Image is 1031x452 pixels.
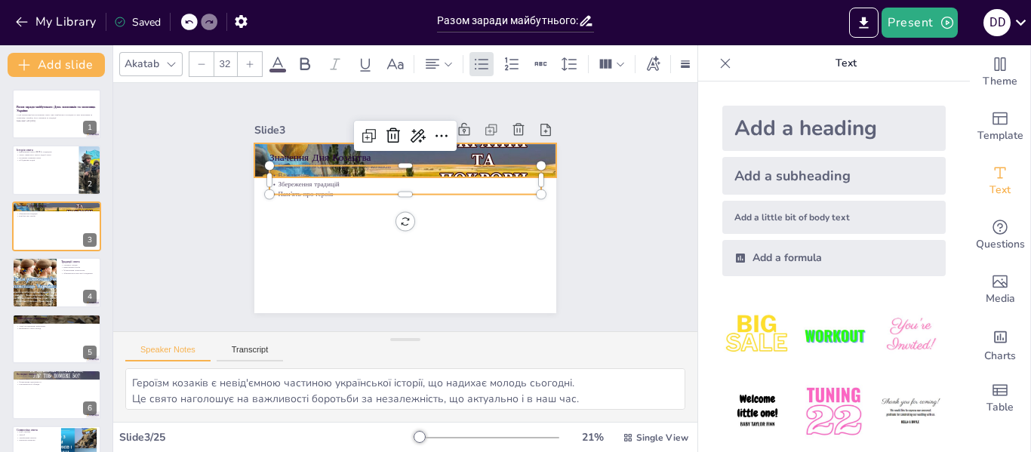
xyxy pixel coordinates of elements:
p: Героїзм [DEMOGRAPHIC_DATA] козаків [17,207,97,210]
button: Transcript [217,345,284,361]
button: Present [882,8,957,38]
button: Add slide [8,53,105,77]
div: Add ready made slides [970,100,1030,154]
div: Akatab [122,54,162,74]
p: Козацькі звичаї [17,372,97,377]
p: У цій презентації ми розглянемо свято Дня українського Козацтва та Дня Захисників та Захисниць Ук... [17,114,97,119]
button: My Library [11,10,103,34]
p: Український прапор [17,437,57,440]
img: 3.jpeg [876,300,946,371]
p: Text [737,45,955,81]
p: Акції на підтримку військових [17,324,97,327]
div: Border settings [677,52,694,76]
p: Об'єднання людей [17,158,75,161]
p: Збереження культурної спадщини [61,272,97,275]
p: Значення символів [17,439,57,442]
p: Запалювання свічок [17,321,97,324]
div: Add a subheading [722,157,946,195]
p: Важливість участі молоді [17,327,97,330]
img: 4.jpeg [722,377,792,447]
p: Формування ідентичності [17,380,97,383]
div: 21 % [574,430,611,444]
p: Значення Дня Козацтва [282,124,550,194]
p: Важливість незалежності [278,143,546,209]
div: Slide 3 / 25 [119,430,414,444]
div: https://cdn.sendsteps.com/images/slides/2025_30_09_04_31-6KaUK78Ah7J5cERz.jpegЗначення Дня Козацт... [12,201,101,251]
span: Theme [983,73,1017,90]
button: Export to PowerPoint [849,8,879,38]
div: https://cdn.sendsteps.com/images/logo/sendsteps_logo_white.pnghttps://cdn.sendsteps.com/images/lo... [12,89,101,139]
textarea: Героїзм козаків є невід'ємною частиною української історії, що надихає молодь сьогодні. Це свято ... [125,368,685,410]
p: Збереження традицій [17,212,97,215]
input: Insert title [437,10,578,32]
span: Single View [636,432,688,444]
div: 2 [83,177,97,191]
div: 1 [83,121,97,134]
span: Text [989,182,1011,198]
div: Add a formula [722,240,946,276]
div: Add a heading [722,106,946,151]
div: D D [983,9,1011,36]
div: 4 [83,290,97,303]
p: Пам'ять про героїв [17,215,97,218]
button: Speaker Notes [125,345,211,361]
p: Історичне значення свята [17,156,75,159]
div: 6 [83,401,97,415]
p: Вшанування героїв [61,266,97,269]
div: Add a table [970,371,1030,426]
div: https://cdn.sendsteps.com/images/logo/sendsteps_logo_white.pnghttps://cdn.sendsteps.com/images/lo... [12,314,101,364]
div: 5 [83,346,97,359]
img: 2.jpeg [799,300,869,371]
div: https://cdn.sendsteps.com/images/logo/sendsteps_logo_white.pnghttps://cdn.sendsteps.com/images/lo... [12,257,101,307]
p: Вшанування захисників [17,315,97,320]
p: Герб України [17,431,57,434]
div: Add images, graphics, shapes or video [970,263,1030,317]
div: Saved [114,15,161,29]
p: Тризуб [17,434,57,437]
p: Різноманітність обрядів [17,383,97,386]
p: Історія свята [17,147,75,152]
div: https://cdn.sendsteps.com/images/logo/sendsteps_logo_white.pnghttps://cdn.sendsteps.com/images/lo... [12,145,101,195]
div: Column Count [595,52,629,76]
p: Захист землі [17,377,97,380]
div: Get real-time input from your audience [970,208,1030,263]
img: 5.jpeg [799,377,869,447]
img: 6.jpeg [876,377,946,447]
div: Text effects [642,52,664,76]
p: Generated with [URL] [17,119,97,122]
span: Media [986,291,1015,307]
p: Традиції свята [61,260,97,264]
span: Table [986,399,1014,416]
p: Формування патріотизму [61,269,97,272]
p: Символіка свята [17,428,57,432]
img: 1.jpeg [722,300,792,371]
span: Charts [984,348,1016,364]
div: Change the overall theme [970,45,1030,100]
p: Принесення квітів [17,318,97,321]
strong: Разом заради майбутнього: День захисників та захисниць України [17,105,95,113]
p: Значення Дня Козацтва [17,204,97,208]
button: D D [983,8,1011,38]
p: Відзначення свята [DATE] є традицією [17,150,75,153]
div: 3 [83,233,97,247]
p: Передача традицій [17,375,97,378]
div: Add a little bit of body text [722,201,946,234]
div: Add text boxes [970,154,1030,208]
div: Add charts and graphs [970,317,1030,371]
p: Збереження традицій [276,152,544,218]
span: Questions [976,236,1025,253]
span: Template [977,128,1023,144]
div: Slide 3 [272,93,411,136]
p: Урочисті заходи [61,263,97,266]
p: Свято символізує захист рідної землі [17,153,75,156]
p: Важливість незалежності [17,209,97,212]
div: https://cdn.sendsteps.com/images/logo/sendsteps_logo_white.pnghttps://cdn.sendsteps.com/images/lo... [12,370,101,420]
